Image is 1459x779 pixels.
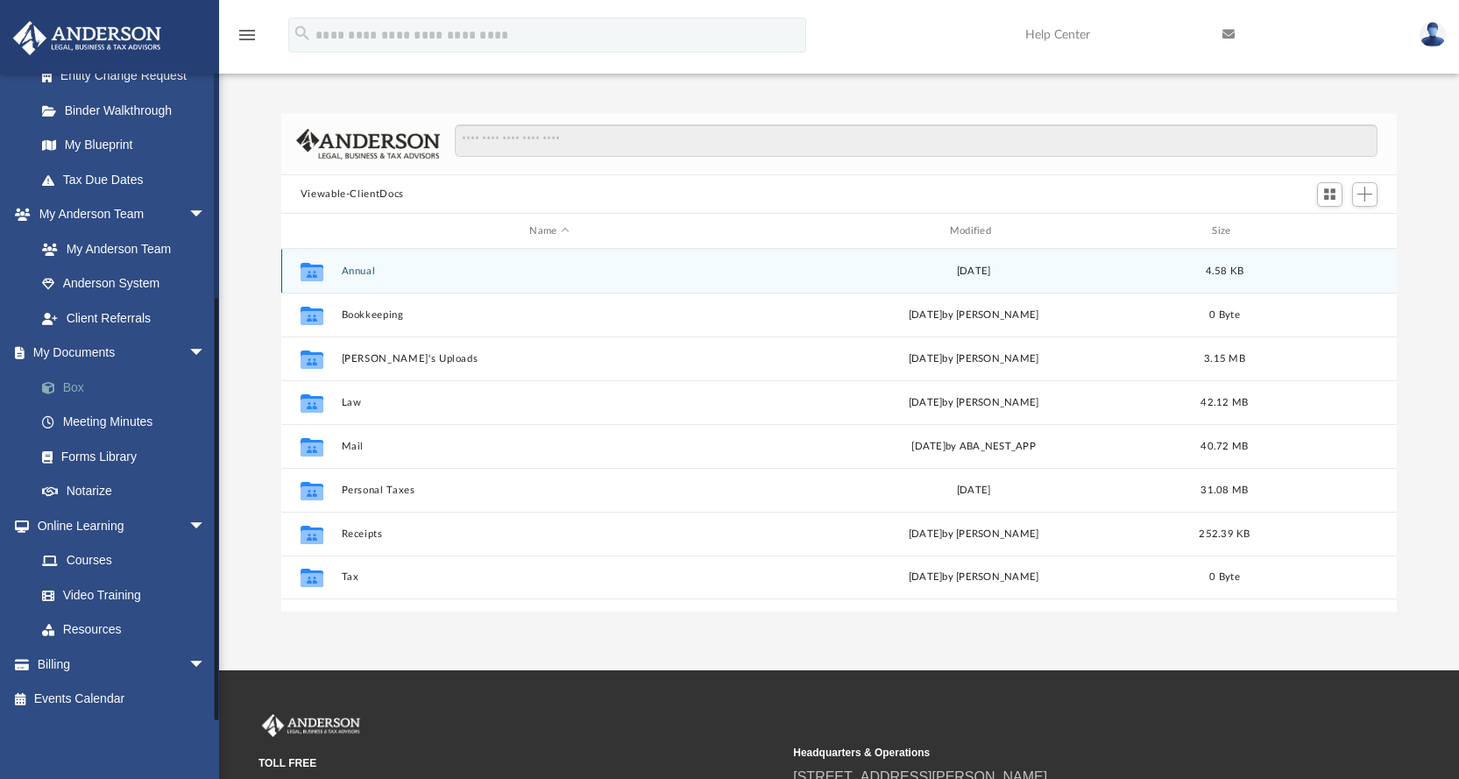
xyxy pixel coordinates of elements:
span: 0 Byte [1209,310,1240,320]
a: Events Calendar [12,682,232,717]
span: arrow_drop_down [188,647,223,683]
div: [DATE] by [PERSON_NAME] [765,527,1181,542]
a: Notarize [25,474,232,509]
div: [DATE] by [PERSON_NAME] [765,395,1181,411]
button: Bookkeeping [341,309,757,321]
div: [DATE] by [PERSON_NAME] [765,570,1181,585]
a: Binder Walkthrough [25,93,232,128]
a: Anderson System [25,266,223,301]
a: Forms Library [25,439,223,474]
a: My Anderson Teamarrow_drop_down [12,197,223,232]
a: Box [25,370,232,405]
div: Name [340,223,757,239]
div: id [1267,223,1390,239]
div: Modified [765,223,1182,239]
span: arrow_drop_down [188,508,223,544]
a: Video Training [25,577,215,613]
img: User Pic [1420,22,1446,47]
button: [PERSON_NAME]'s Uploads [341,353,757,365]
a: My Documentsarrow_drop_down [12,336,232,371]
a: Courses [25,543,223,578]
a: menu [237,33,258,46]
img: Anderson Advisors Platinum Portal [8,21,166,55]
span: 0 Byte [1209,572,1240,582]
div: grid [281,249,1398,612]
button: Switch to Grid View [1317,182,1343,207]
span: 4.58 KB [1205,266,1243,276]
div: [DATE] by [PERSON_NAME] [765,308,1181,323]
span: 42.12 MB [1200,398,1248,407]
button: Mail [341,441,757,452]
small: Headquarters & Operations [793,745,1315,761]
a: Client Referrals [25,301,223,336]
button: Receipts [341,528,757,540]
a: Online Learningarrow_drop_down [12,508,223,543]
div: [DATE] [765,483,1181,499]
div: [DATE] by [PERSON_NAME] [765,351,1181,367]
i: search [293,24,312,43]
a: Meeting Minutes [25,405,232,440]
span: 3.15 MB [1204,354,1245,364]
span: 31.08 MB [1200,485,1248,495]
a: My Anderson Team [25,231,215,266]
button: Annual [341,266,757,277]
button: Personal Taxes [341,485,757,496]
span: arrow_drop_down [188,336,223,372]
button: Law [341,397,757,408]
button: Viewable-ClientDocs [301,187,404,202]
div: id [289,223,333,239]
i: menu [237,25,258,46]
a: Billingarrow_drop_down [12,647,232,682]
div: [DATE] by ABA_NEST_APP [765,439,1181,455]
a: Entity Change Request [25,59,232,94]
div: [DATE] [765,264,1181,280]
a: Resources [25,613,223,648]
img: Anderson Advisors Platinum Portal [259,714,364,737]
button: Tax [341,572,757,584]
div: Size [1189,223,1259,239]
a: Tax Due Dates [25,162,232,197]
span: 40.72 MB [1200,442,1248,451]
span: arrow_drop_down [188,197,223,233]
small: TOLL FREE [259,755,781,771]
span: 252.39 KB [1199,529,1250,539]
a: My Blueprint [25,128,223,163]
button: Add [1352,182,1378,207]
input: Search files and folders [455,124,1378,158]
